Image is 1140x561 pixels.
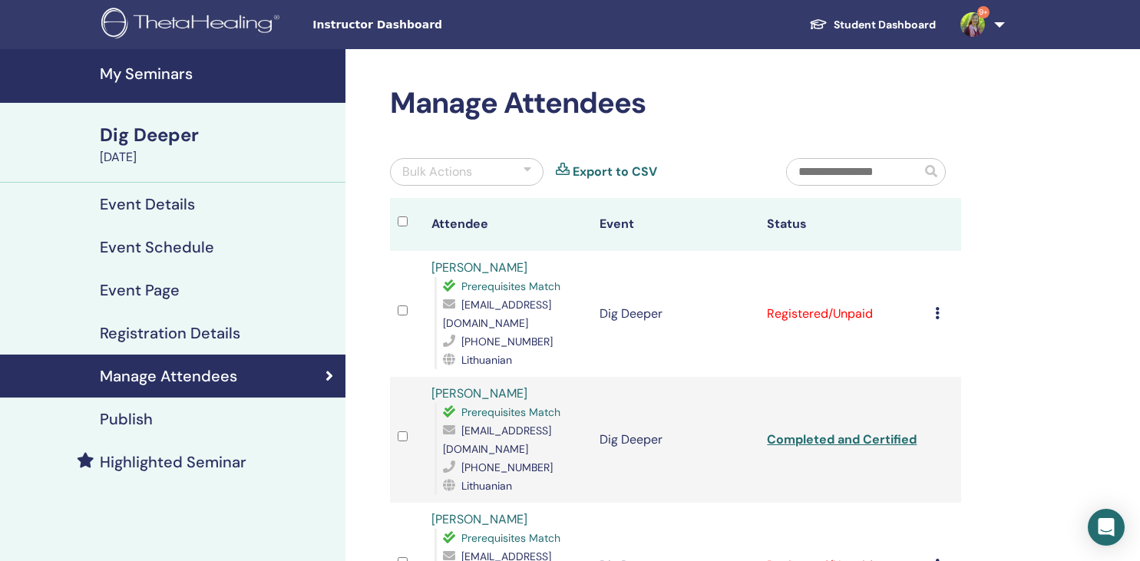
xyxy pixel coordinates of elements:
[767,431,917,447] a: Completed and Certified
[443,424,551,456] span: [EMAIL_ADDRESS][DOMAIN_NAME]
[100,281,180,299] h4: Event Page
[100,453,246,471] h4: Highlighted Seminar
[592,198,760,251] th: Event
[977,6,990,18] span: 9+
[809,18,828,31] img: graduation-cap-white.svg
[461,460,553,474] span: [PHONE_NUMBER]
[100,122,336,148] div: Dig Deeper
[443,298,551,330] span: [EMAIL_ADDRESS][DOMAIN_NAME]
[100,64,336,83] h4: My Seminars
[431,385,527,401] a: [PERSON_NAME]
[100,238,214,256] h4: Event Schedule
[402,163,472,181] div: Bulk Actions
[1088,509,1125,546] div: Open Intercom Messenger
[573,163,657,181] a: Export to CSV
[424,198,592,251] th: Attendee
[461,353,512,367] span: Lithuanian
[100,367,237,385] h4: Manage Attendees
[592,377,760,503] td: Dig Deeper
[100,148,336,167] div: [DATE]
[100,195,195,213] h4: Event Details
[461,335,553,348] span: [PHONE_NUMBER]
[91,122,345,167] a: Dig Deeper[DATE]
[390,86,961,121] h2: Manage Attendees
[461,279,560,293] span: Prerequisites Match
[312,17,543,33] span: Instructor Dashboard
[592,251,760,377] td: Dig Deeper
[100,410,153,428] h4: Publish
[461,405,560,419] span: Prerequisites Match
[431,259,527,276] a: [PERSON_NAME]
[797,11,948,39] a: Student Dashboard
[431,511,527,527] a: [PERSON_NAME]
[759,198,927,251] th: Status
[461,479,512,493] span: Lithuanian
[461,531,560,545] span: Prerequisites Match
[100,324,240,342] h4: Registration Details
[101,8,285,42] img: logo.png
[960,12,985,37] img: default.jpg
